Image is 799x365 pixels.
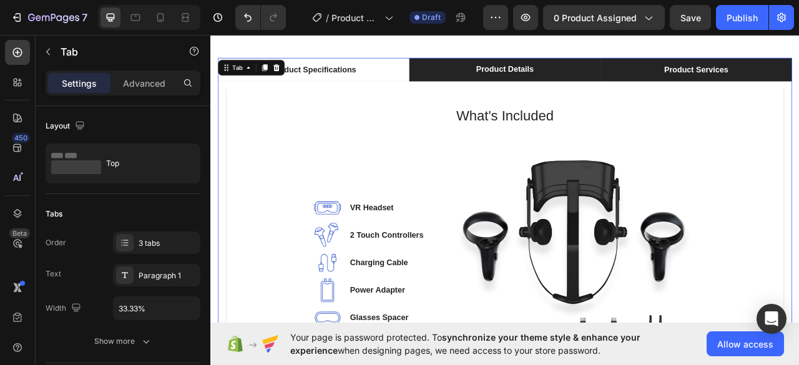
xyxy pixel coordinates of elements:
[41,96,708,122] p: What's Included
[177,218,233,233] p: VR Headset
[25,42,43,53] div: Tab
[123,77,165,90] p: Advanced
[707,331,784,356] button: Allow access
[177,253,271,268] p: 2 Touch Controllers
[62,77,97,90] p: Settings
[46,268,61,280] div: Text
[82,10,87,25] p: 7
[139,270,197,281] div: Paragraph 1
[326,11,329,24] span: /
[61,44,167,59] p: Tab
[554,11,637,24] span: 0 product assigned
[576,41,661,59] div: Product Services
[46,330,200,353] button: Show more
[757,304,787,334] div: Open Intercom Messenger
[422,12,441,23] span: Draft
[210,31,799,328] iframe: Design area
[716,5,768,30] button: Publish
[680,12,701,23] span: Save
[94,335,152,348] div: Show more
[106,149,182,178] div: Top
[717,338,773,351] span: Allow access
[177,288,251,303] p: Charging Cable
[331,11,380,24] span: Product Page - [DATE] 00:57:01
[46,300,84,317] div: Width
[670,5,711,30] button: Save
[290,332,640,356] span: synchronize your theme style & enhance your experience
[46,237,66,248] div: Order
[290,331,689,357] span: Your page is password protected. To when designing pages, we need access to your store password.
[12,133,30,143] div: 450
[46,208,62,220] div: Tabs
[543,5,665,30] button: 0 product assigned
[5,5,93,30] button: 7
[46,118,87,135] div: Layout
[114,297,200,319] input: Auto
[336,40,413,59] div: Product Details
[9,228,30,238] div: Beta
[139,238,197,249] div: 3 tabs
[177,323,247,338] p: Power Adapter
[235,5,286,30] div: Undo/Redo
[727,11,758,24] div: Publish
